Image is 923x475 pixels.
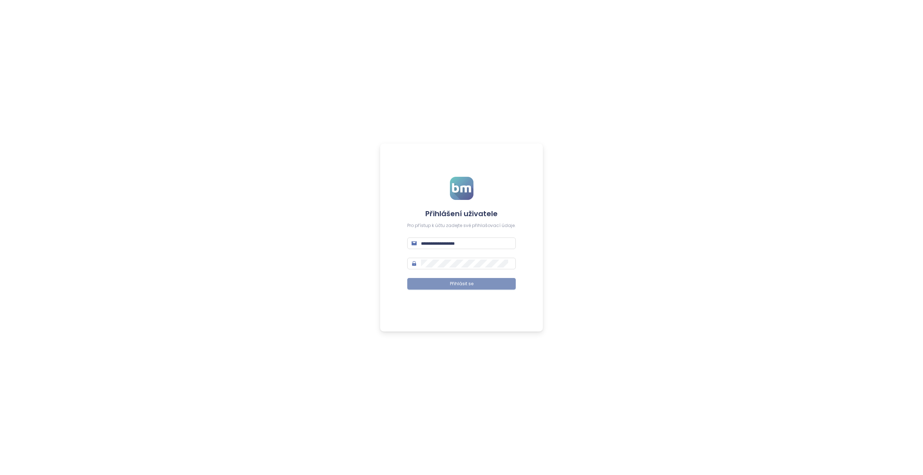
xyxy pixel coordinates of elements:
[407,278,516,290] button: Přihlásit se
[450,177,473,200] img: logo
[412,261,417,266] span: lock
[412,241,417,246] span: mail
[407,222,516,229] div: Pro přístup k účtu zadejte své přihlašovací údaje.
[450,281,473,287] span: Přihlásit se
[407,209,516,219] h4: Přihlášení uživatele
